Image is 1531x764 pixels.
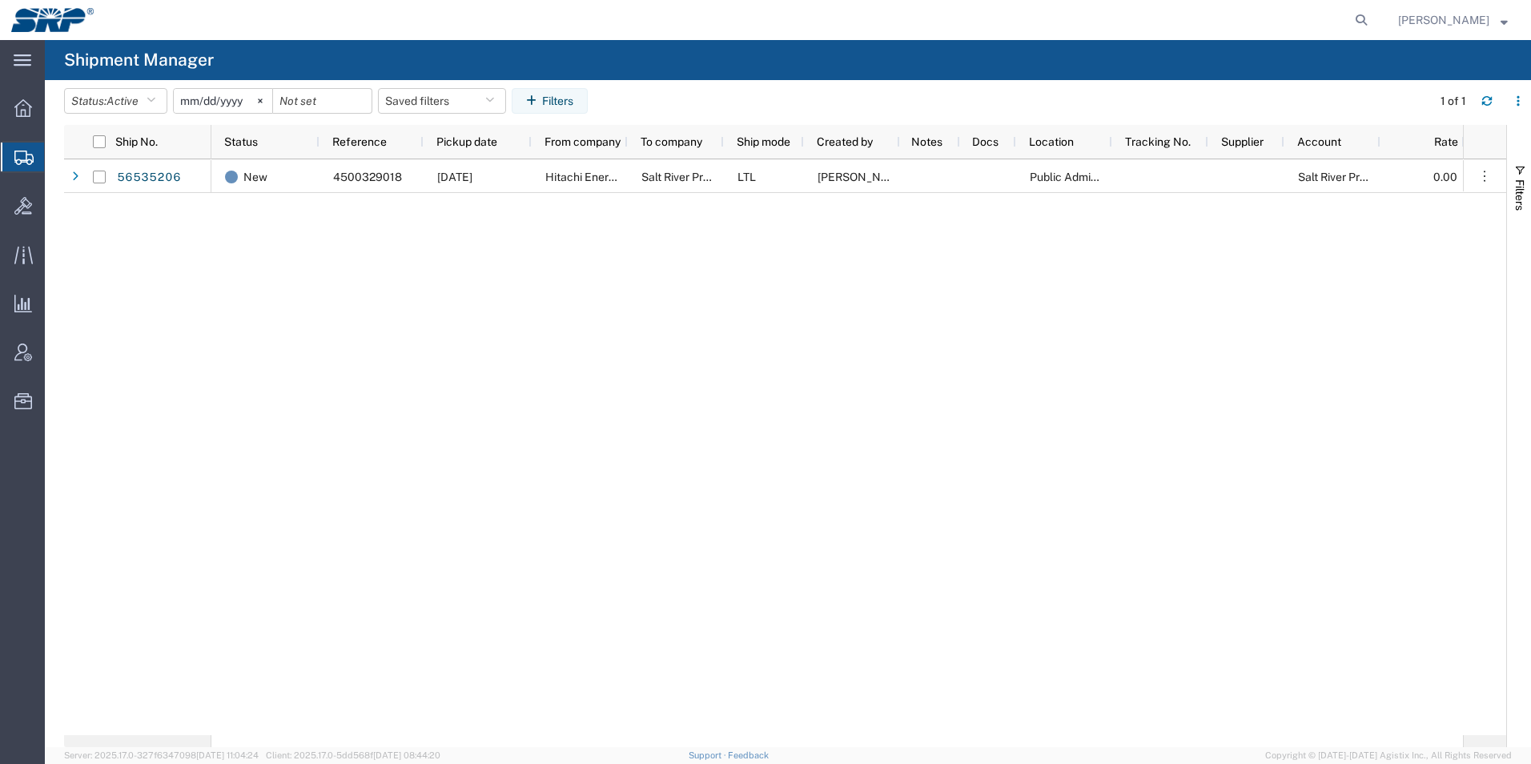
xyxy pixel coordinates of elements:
[512,88,588,114] button: Filters
[545,171,621,183] span: Hitachi Energy
[1393,135,1458,148] span: Rate
[641,135,702,148] span: To company
[115,135,158,148] span: Ship No.
[1433,171,1457,183] span: 0.00
[817,135,873,148] span: Created by
[641,171,729,183] span: Salt River Project
[333,171,402,183] span: 4500329018
[1513,179,1526,211] span: Filters
[273,89,372,113] input: Not set
[378,88,506,114] button: Saved filters
[196,750,259,760] span: [DATE] 11:04:24
[737,135,790,148] span: Ship mode
[1441,93,1469,110] div: 1 of 1
[1221,135,1264,148] span: Supplier
[64,40,214,80] h4: Shipment Manager
[1298,171,1386,183] span: Salt River Project
[737,171,756,183] span: LTL
[116,165,182,191] a: 56535206
[174,89,272,113] input: Not set
[64,88,167,114] button: Status:Active
[266,750,440,760] span: Client: 2025.17.0-5dd568f
[818,171,909,183] span: Marissa Camacho
[1397,10,1509,30] button: [PERSON_NAME]
[224,135,258,148] span: Status
[243,160,267,194] span: New
[11,8,94,32] img: logo
[689,750,729,760] a: Support
[106,94,139,107] span: Active
[437,171,472,183] span: 08/19/2025
[911,135,942,148] span: Notes
[1398,11,1489,29] span: Ed Simmons
[373,750,440,760] span: [DATE] 08:44:20
[1029,135,1074,148] span: Location
[544,135,621,148] span: From company
[1030,171,1183,183] span: Public Administration Buidling
[972,135,999,148] span: Docs
[1125,135,1191,148] span: Tracking No.
[728,750,769,760] a: Feedback
[436,135,497,148] span: Pickup date
[64,750,259,760] span: Server: 2025.17.0-327f6347098
[1265,749,1512,762] span: Copyright © [DATE]-[DATE] Agistix Inc., All Rights Reserved
[332,135,387,148] span: Reference
[1297,135,1341,148] span: Account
